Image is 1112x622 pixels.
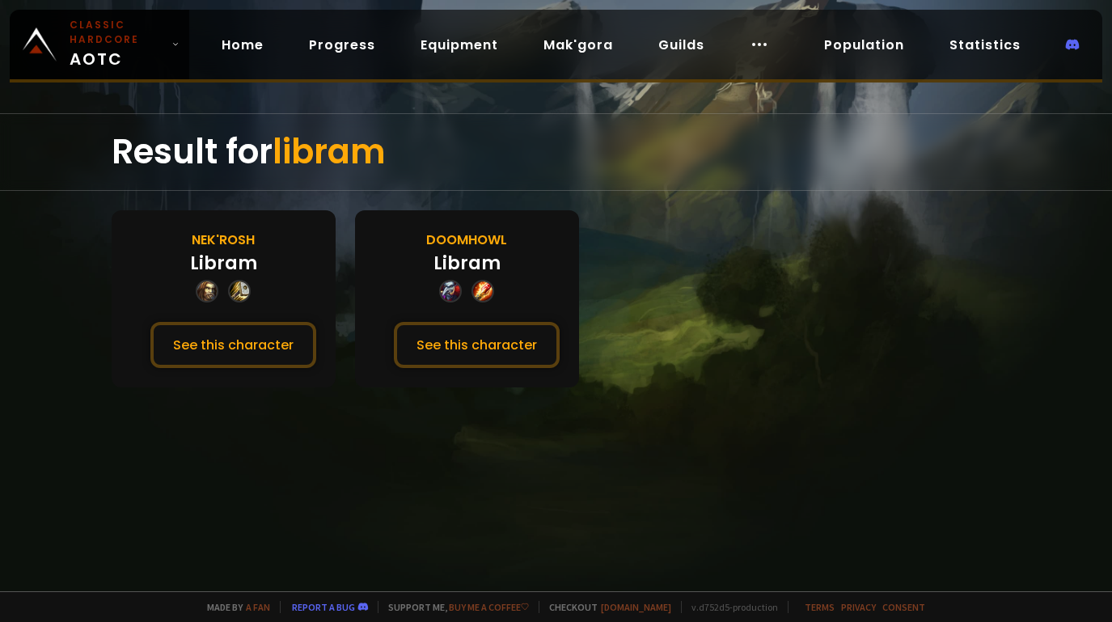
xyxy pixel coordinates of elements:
div: Libram [433,250,501,277]
div: Doomhowl [426,230,507,250]
a: Guilds [645,28,717,61]
a: Classic HardcoreAOTC [10,10,189,79]
a: Home [209,28,277,61]
span: libram [273,128,386,176]
span: Made by [197,601,270,613]
a: [DOMAIN_NAME] [601,601,671,613]
a: Mak'gora [531,28,626,61]
button: See this character [150,322,316,368]
a: a fan [246,601,270,613]
span: AOTC [70,18,165,71]
a: Statistics [937,28,1034,61]
a: Consent [882,601,925,613]
span: v. d752d5 - production [681,601,778,613]
small: Classic Hardcore [70,18,165,47]
a: Progress [296,28,388,61]
a: Privacy [841,601,876,613]
a: Report a bug [292,601,355,613]
a: Equipment [408,28,511,61]
div: Libram [190,250,257,277]
button: See this character [394,322,560,368]
span: Checkout [539,601,671,613]
div: Result for [112,114,1001,190]
a: Buy me a coffee [449,601,529,613]
span: Support me, [378,601,529,613]
a: Terms [805,601,835,613]
div: Nek'Rosh [192,230,255,250]
a: Population [811,28,917,61]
